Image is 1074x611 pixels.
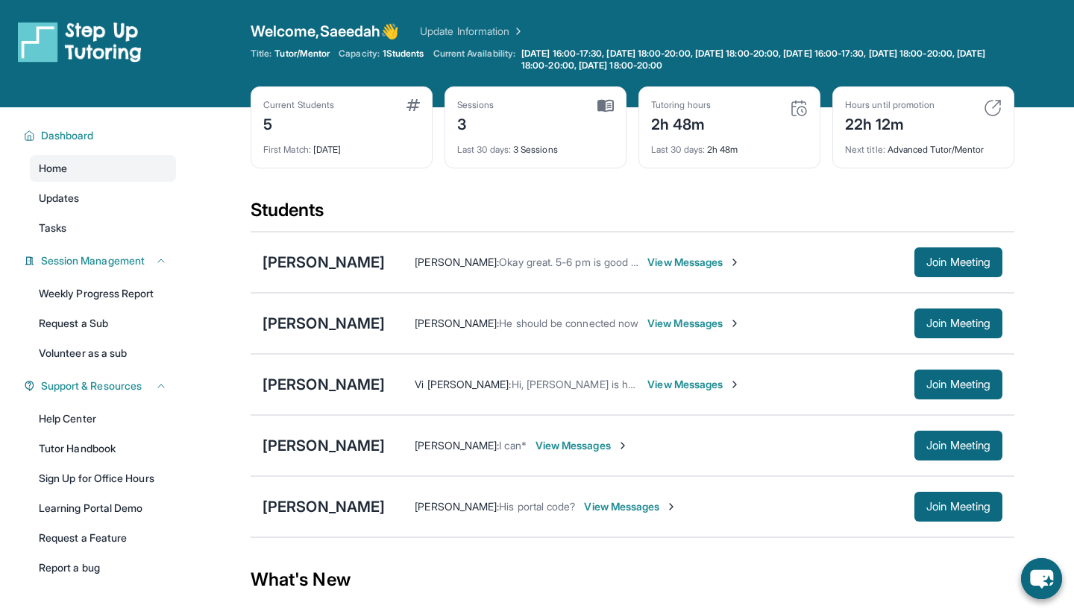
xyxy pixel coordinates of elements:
button: Join Meeting [914,247,1002,277]
div: Tutoring hours [651,99,711,111]
a: Updates [30,185,176,212]
a: Tasks [30,215,176,241]
a: Home [30,155,176,182]
span: [PERSON_NAME] : [415,317,499,329]
span: Session Management [41,253,145,268]
a: Volunteer as a sub [30,340,176,367]
span: Join Meeting [926,319,990,328]
span: View Messages [647,316,741,331]
span: His portal code? [499,500,575,513]
div: Advanced Tutor/Mentor [845,135,1002,156]
img: Chevron-Right [729,379,741,390]
div: 3 [457,111,494,135]
span: Join Meeting [926,502,990,511]
a: Sign Up for Office Hours [30,465,176,492]
div: 5 [263,111,334,135]
a: Request a Feature [30,525,176,551]
a: Weekly Progress Report [30,280,176,307]
div: [DATE] [263,135,420,156]
a: Help Center [30,405,176,432]
span: First Match : [263,144,311,155]
span: Capacity: [339,48,380,60]
button: Join Meeting [914,431,1002,460]
img: Chevron-Right [665,501,677,513]
div: 3 Sessions [457,135,614,156]
button: Support & Resources [35,379,167,393]
img: card [984,99,1002,117]
span: Support & Resources [41,379,142,393]
span: Tasks [39,221,66,235]
div: [PERSON_NAME] [263,313,385,334]
span: Current Availability: [433,48,515,72]
button: Join Meeting [914,492,1002,522]
button: Join Meeting [914,370,1002,399]
button: Join Meeting [914,308,1002,338]
div: Current Students [263,99,334,111]
span: Title: [251,48,271,60]
img: card [597,99,614,113]
a: Request a Sub [30,310,176,337]
div: [PERSON_NAME] [263,435,385,456]
span: Join Meeting [926,441,990,450]
span: [PERSON_NAME] : [415,256,499,268]
a: Learning Portal Demo [30,495,176,522]
a: Report a bug [30,554,176,581]
div: Students [251,198,1014,231]
div: 2h 48m [651,111,711,135]
span: View Messages [536,438,629,453]
img: logo [18,21,142,63]
span: He should be connected now [499,317,638,329]
span: Join Meeting [926,380,990,389]
div: Hours until promotion [845,99,935,111]
span: Home [39,161,67,176]
a: Update Information [420,24,524,39]
span: Vi [PERSON_NAME] : [415,378,511,390]
button: chat-button [1021,558,1062,599]
span: I can* [499,439,526,452]
img: Chevron Right [509,24,524,39]
span: Welcome, Saeedah 👋 [251,21,399,42]
span: [PERSON_NAME] : [415,439,499,452]
a: Tutor Handbook [30,435,176,462]
span: View Messages [647,255,741,270]
div: Sessions [457,99,494,111]
button: Session Management [35,253,167,268]
span: [DATE] 16:00-17:30, [DATE] 18:00-20:00, [DATE] 18:00-20:00, [DATE] 16:00-17:30, [DATE] 18:00-20:0... [521,48,1011,72]
span: Next title : [845,144,885,155]
img: card [406,99,420,111]
div: 22h 12m [845,111,935,135]
span: Last 30 days : [651,144,705,155]
button: Dashboard [35,128,167,143]
span: View Messages [584,499,677,514]
img: Chevron-Right [729,317,741,329]
span: Join Meeting [926,258,990,267]
span: 1 Students [383,48,424,60]
a: [DATE] 16:00-17:30, [DATE] 18:00-20:00, [DATE] 18:00-20:00, [DATE] 16:00-17:30, [DATE] 18:00-20:0... [518,48,1014,72]
span: Last 30 days : [457,144,511,155]
span: Tutor/Mentor [274,48,330,60]
span: Dashboard [41,128,94,143]
img: Chevron-Right [729,256,741,268]
span: View Messages [647,377,741,392]
div: [PERSON_NAME] [263,374,385,395]
div: [PERSON_NAME] [263,496,385,517]
img: Chevron-Right [617,440,629,452]
div: [PERSON_NAME] [263,252,385,273]
span: Hi, [PERSON_NAME] is here [512,378,644,390]
span: Updates [39,191,80,206]
img: card [790,99,808,117]
span: [PERSON_NAME] : [415,500,499,513]
div: 2h 48m [651,135,808,156]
